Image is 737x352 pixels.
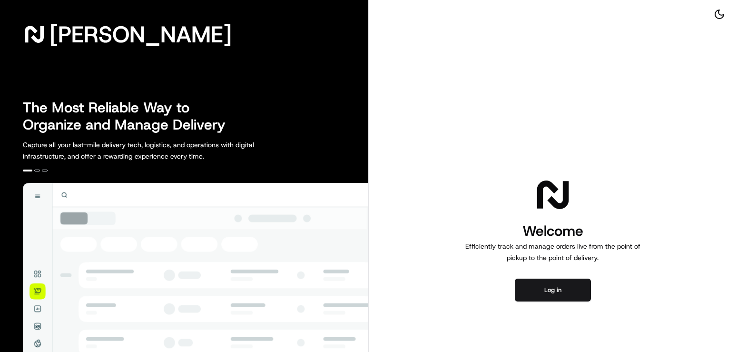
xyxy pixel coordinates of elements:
button: Log in [515,279,591,302]
h2: The Most Reliable Way to Organize and Manage Delivery [23,99,236,133]
p: Efficiently track and manage orders live from the point of pickup to the point of delivery. [462,241,644,263]
h1: Welcome [462,221,644,241]
span: [PERSON_NAME] [49,25,232,44]
p: Capture all your last-mile delivery tech, logistics, and operations with digital infrastructure, ... [23,139,297,162]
